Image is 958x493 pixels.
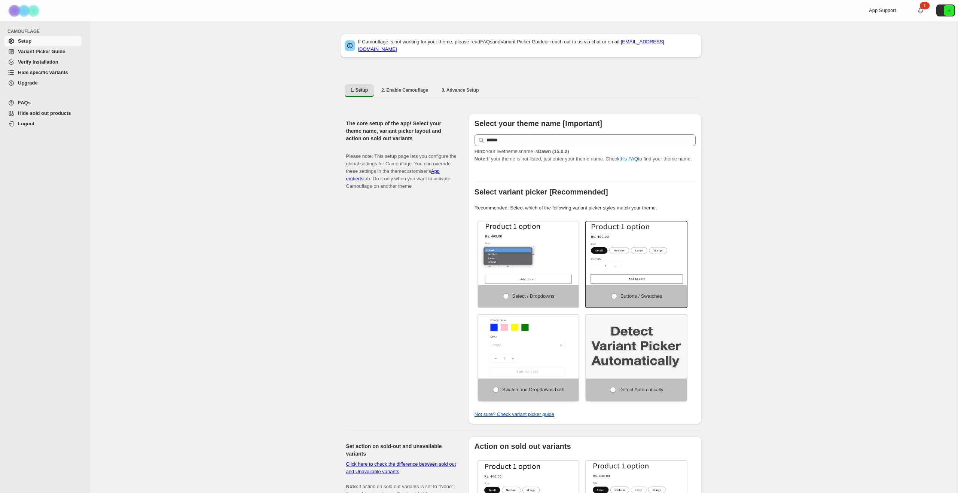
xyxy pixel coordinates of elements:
strong: Note: [475,156,487,162]
a: FAQs [480,39,492,45]
h2: The core setup of the app! Select your theme name, variant picker layout and action on sold out v... [346,120,457,142]
span: 3. Advance Setup [442,87,479,93]
p: Please note: This setup page lets you configure the global settings for Camouflage. You can overr... [346,145,457,190]
img: Camouflage [6,0,43,21]
span: Verify Installation [18,59,58,65]
a: Click here to check the difference between sold out and Unavailable variants [346,461,456,474]
span: Buttons / Swatches [620,293,662,299]
span: Hide sold out products [18,110,71,116]
p: If your theme is not listed, just enter your theme name. Check to find your theme name. [475,148,696,163]
b: Action on sold out variants [475,442,571,450]
a: 1 [917,7,924,14]
span: 1. Setup [351,87,368,93]
span: 2. Enable Camouflage [381,87,428,93]
span: Variant Picker Guide [18,49,65,54]
a: this FAQ [619,156,638,162]
span: Swatch and Dropdowns both [502,387,564,392]
a: Logout [4,119,82,129]
b: Note: [346,484,359,489]
a: Verify Installation [4,57,82,67]
a: Variant Picker Guide [4,46,82,57]
strong: Dawn (15.0.2) [538,148,569,154]
a: Setup [4,36,82,46]
img: Swatch and Dropdowns both [478,315,579,379]
span: CAMOUFLAGE [7,28,85,34]
p: If Camouflage is not working for your theme, please read and or reach out to us via chat or email: [358,38,697,53]
p: Recommended: Select which of the following variant picker styles match your theme. [475,204,696,212]
span: Detect Automatically [619,387,663,392]
span: Hide specific variants [18,70,68,75]
div: 1 [920,2,930,9]
a: Hide sold out products [4,108,82,119]
text: R [948,8,951,13]
span: Logout [18,121,34,126]
span: FAQs [18,100,31,105]
img: Buttons / Swatches [586,221,687,285]
span: App Support [869,7,896,13]
b: Select variant picker [Recommended] [475,188,608,196]
img: Select / Dropdowns [478,221,579,285]
a: Variant Picker Guide [500,39,544,45]
h2: Set action on sold-out and unavailable variants [346,443,457,457]
a: Not sure? Check variant picker guide [475,411,554,417]
span: Avatar with initials R [944,5,954,16]
strong: Hint: [475,148,486,154]
span: Your live theme's name is [475,148,569,154]
span: Setup [18,38,31,44]
a: FAQs [4,98,82,108]
b: Select your theme name [Important] [475,119,602,128]
button: Avatar with initials R [936,4,955,16]
span: Select / Dropdowns [512,293,555,299]
img: Detect Automatically [586,315,687,379]
a: Hide specific variants [4,67,82,78]
span: Upgrade [18,80,38,86]
a: Upgrade [4,78,82,88]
